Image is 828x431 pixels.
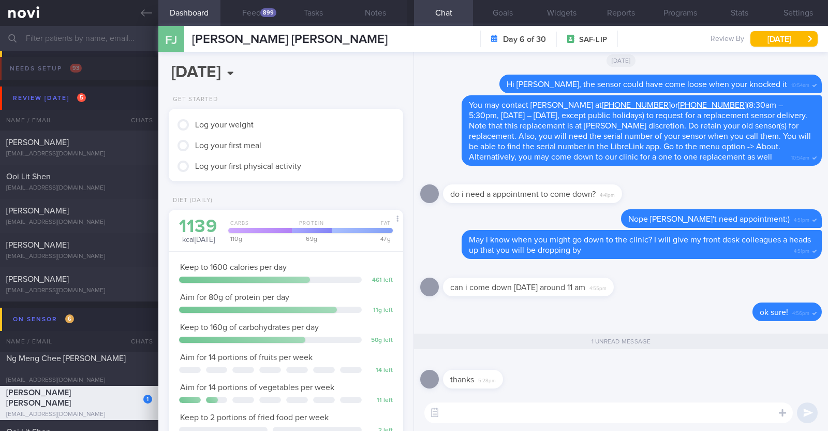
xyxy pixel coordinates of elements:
div: Review [DATE] [10,91,88,105]
span: 93 [70,64,82,73]
div: 47 g [329,236,393,242]
div: Diet (Daily) [169,197,213,205]
span: can i come down [DATE] around 11 am [450,283,585,292]
div: Needs setup [7,62,84,76]
span: 4:56pm [792,307,809,317]
div: [EMAIL_ADDRESS][DOMAIN_NAME] [6,253,152,261]
span: 5:28pm [478,375,496,384]
span: [PERSON_NAME] [PERSON_NAME] [6,389,71,407]
div: 110 g [225,236,292,242]
span: Aim for 80g of protein per day [180,293,289,301]
span: 4:51pm [794,214,809,224]
div: 899 [260,8,276,17]
span: 10:54am [791,79,809,89]
div: Fat [329,220,393,233]
div: [EMAIL_ADDRESS][DOMAIN_NAME] [6,411,152,419]
div: [EMAIL_ADDRESS][DOMAIN_NAME] [6,150,152,158]
div: On sensor [10,312,77,326]
span: thanks [450,376,474,384]
span: Hi [PERSON_NAME], the sensor could have come loose when your knocked it [507,80,787,89]
div: Chats [117,331,158,352]
div: 461 left [367,277,393,284]
div: FJ [152,20,190,60]
div: 11 left [367,397,393,405]
span: 5 [77,93,86,102]
span: [DATE] [607,54,636,67]
span: SAF-LIP [579,35,607,45]
span: May i know when you might go down to the clinic? I will give my front desk colleagues a heads up ... [469,236,811,254]
span: 4:41pm [600,189,615,199]
span: Ooi Lit Shen [6,173,51,181]
span: 6 [65,314,74,323]
div: [EMAIL_ADDRESS][DOMAIN_NAME] [6,377,152,384]
div: 1139 [179,218,218,236]
span: You may contact [PERSON_NAME] at or (8:30am – 5:30pm, [DATE] – [DATE], except public holidays) to... [469,101,811,161]
div: Carbs [225,220,292,233]
span: [PERSON_NAME] [6,241,69,249]
span: [PERSON_NAME] [6,275,69,283]
span: Keep to 2 portions of fried food per week [180,413,329,422]
div: [EMAIL_ADDRESS][DOMAIN_NAME] [6,219,152,226]
div: 14 left [367,367,393,375]
div: [EMAIL_ADDRESS][DOMAIN_NAME] [6,287,152,295]
span: Ng Meng Chee [PERSON_NAME] [6,354,126,363]
div: Get Started [169,96,218,104]
span: Review By [711,35,744,44]
div: Chats [117,110,158,131]
div: Protein [289,220,332,233]
div: 50 g left [367,337,393,344]
a: [PHONE_NUMBER] [678,101,747,109]
span: 4:55pm [589,282,607,292]
span: [PERSON_NAME] [6,207,69,215]
div: kcal [DATE] [179,218,218,245]
span: [PERSON_NAME] [6,138,69,147]
span: Nope [PERSON_NAME]'t need appointment:) [628,215,790,223]
div: 69 g [289,236,332,242]
span: Keep to 160g of carbohydrates per day [180,323,319,332]
span: [PERSON_NAME] [PERSON_NAME] [192,33,388,46]
span: Aim for 14 portions of vegetables per week [180,383,334,392]
a: [PHONE_NUMBER] [602,101,671,109]
span: 4:51pm [794,245,809,255]
div: [EMAIL_ADDRESS][DOMAIN_NAME] [6,184,152,192]
span: 10:54am [791,152,809,162]
span: do i need a appointment to come down? [450,190,596,198]
span: Aim for 14 portions of fruits per week [180,353,313,362]
span: Keep to 1600 calories per day [180,263,287,271]
span: ok sure! [760,308,788,317]
button: [DATE] [750,31,818,47]
strong: Day 6 of 30 [503,34,546,45]
div: 11 g left [367,307,393,314]
div: 1 [143,395,152,404]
